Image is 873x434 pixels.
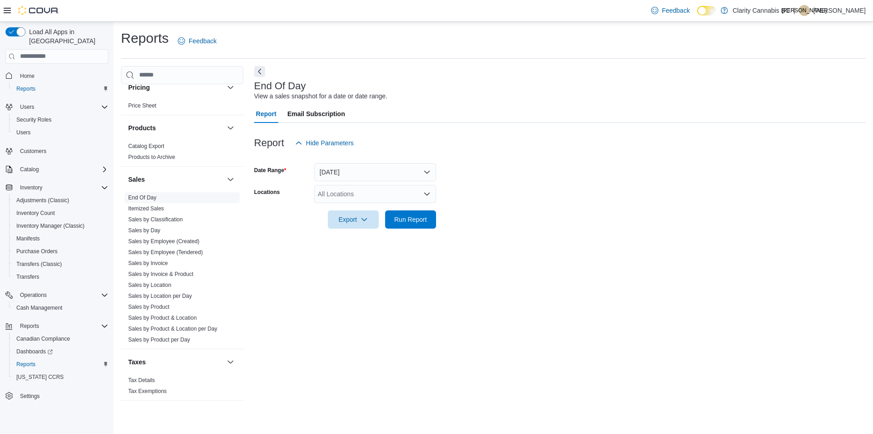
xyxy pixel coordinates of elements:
[16,197,69,204] span: Adjustments (Classic)
[128,292,192,300] span: Sales by Location per Day
[225,82,236,93] button: Pricing
[128,83,223,92] button: Pricing
[20,322,39,330] span: Reports
[394,215,427,224] span: Run Report
[225,357,236,368] button: Taxes
[128,238,200,245] span: Sales by Employee (Created)
[2,320,112,332] button: Reports
[16,129,30,136] span: Users
[13,333,108,344] span: Canadian Compliance
[16,102,38,112] button: Users
[13,302,66,313] a: Cash Management
[254,66,265,77] button: Next
[128,303,170,311] span: Sales by Product
[9,245,112,258] button: Purchase Orders
[189,36,216,46] span: Feedback
[20,103,34,111] span: Users
[254,167,286,174] label: Date Range
[9,301,112,314] button: Cash Management
[423,190,431,198] button: Open list of options
[799,5,810,16] div: Jared O'Sullivan
[314,163,436,181] button: [DATE]
[128,238,200,245] a: Sales by Employee (Created)
[121,141,243,166] div: Products
[128,227,161,234] a: Sales by Day
[16,235,40,242] span: Manifests
[25,27,108,46] span: Load All Apps in [GEOGRAPHIC_DATA]
[16,102,108,112] span: Users
[9,220,112,232] button: Inventory Manager (Classic)
[128,194,156,201] span: End Of Day
[13,127,108,138] span: Users
[128,216,183,223] a: Sales by Classification
[697,15,697,16] span: Dark Mode
[13,127,34,138] a: Users
[9,371,112,383] button: [US_STATE] CCRS
[18,6,59,15] img: Cova
[2,181,112,194] button: Inventory
[128,377,155,384] span: Tax Details
[9,113,112,126] button: Security Roles
[733,5,790,16] p: Clarity Cannabis BC
[128,388,167,395] span: Tax Exemptions
[13,359,108,370] span: Reports
[128,154,175,160] a: Products to Archive
[13,114,55,125] a: Security Roles
[13,259,65,270] a: Transfers (Classic)
[2,101,112,113] button: Users
[128,227,161,234] span: Sales by Day
[333,210,373,229] span: Export
[9,358,112,371] button: Reports
[9,232,112,245] button: Manifests
[20,184,42,191] span: Inventory
[328,210,379,229] button: Export
[254,138,284,148] h3: Report
[121,192,243,349] div: Sales
[16,290,50,301] button: Operations
[16,361,35,368] span: Reports
[254,189,280,196] label: Locations
[385,210,436,229] button: Run Report
[121,100,243,115] div: Pricing
[9,345,112,358] a: Dashboards
[128,205,164,212] a: Itemized Sales
[128,123,156,133] h3: Products
[20,166,39,173] span: Catalog
[16,209,55,217] span: Inventory Count
[9,126,112,139] button: Users
[16,85,35,92] span: Reports
[16,390,108,401] span: Settings
[16,164,108,175] span: Catalog
[121,29,169,47] h1: Reports
[13,83,108,94] span: Reports
[662,6,690,15] span: Feedback
[9,194,112,207] button: Adjustments (Classic)
[128,216,183,223] span: Sales by Classification
[128,260,168,266] a: Sales by Invoice
[13,372,108,383] span: Washington CCRS
[16,290,108,301] span: Operations
[291,134,357,152] button: Hide Parameters
[128,102,156,109] a: Price Sheet
[16,348,53,355] span: Dashboards
[13,83,39,94] a: Reports
[13,271,43,282] a: Transfers
[13,195,73,206] a: Adjustments (Classic)
[9,258,112,271] button: Transfers (Classic)
[16,321,108,332] span: Reports
[2,144,112,158] button: Customers
[128,337,190,343] a: Sales by Product per Day
[13,220,108,231] span: Inventory Manager (Classic)
[128,143,164,150] span: Catalog Export
[128,143,164,149] a: Catalog Export
[16,164,42,175] button: Catalog
[9,332,112,345] button: Canadian Compliance
[13,246,108,257] span: Purchase Orders
[16,373,64,381] span: [US_STATE] CCRS
[128,260,168,267] span: Sales by Invoice
[2,163,112,176] button: Catalog
[13,246,61,257] a: Purchase Orders
[13,346,108,357] span: Dashboards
